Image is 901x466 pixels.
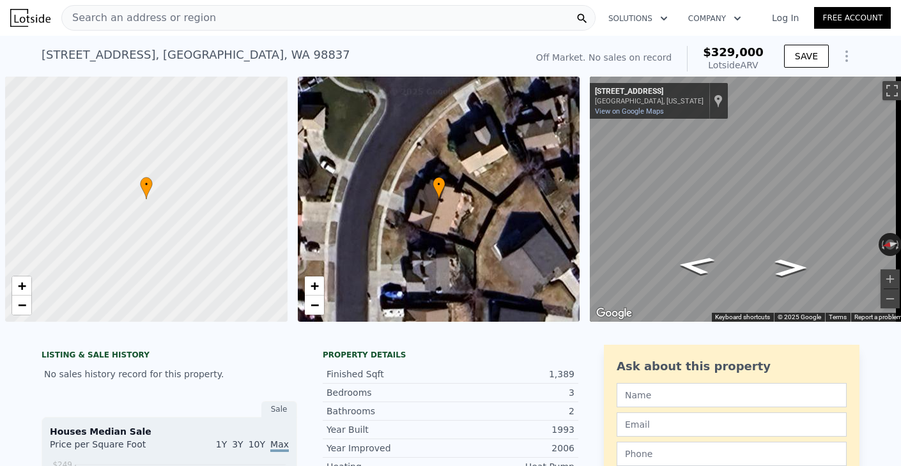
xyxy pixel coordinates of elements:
a: Terms (opens in new tab) [829,313,847,320]
div: [GEOGRAPHIC_DATA], [US_STATE] [595,97,704,105]
div: Year Improved [327,442,450,455]
path: Go South, E Tanglewood Dr [761,255,820,280]
div: No sales history record for this property. [42,363,297,386]
span: 1Y [216,439,227,449]
span: − [310,297,318,313]
div: Lotside ARV [703,59,764,71]
span: − [18,297,26,313]
path: Go North, E Tanglewood Dr [661,252,730,279]
div: 2 [450,405,574,417]
div: Bathrooms [327,405,450,417]
div: Ask about this property [617,357,847,375]
img: Lotside [10,9,50,27]
img: Google [593,305,635,322]
button: Zoom out [881,289,900,308]
span: $329,000 [703,45,764,59]
div: Property details [323,350,578,360]
button: Rotate counterclockwise [879,233,886,256]
div: 1,389 [450,368,574,380]
div: Price per Square Foot [50,438,169,458]
button: Company [678,7,751,30]
button: Solutions [598,7,678,30]
div: Off Market. No sales on record [536,51,672,64]
div: Sale [261,401,297,417]
a: Zoom in [12,276,31,296]
a: Zoom out [305,296,324,315]
input: Email [617,412,847,437]
button: Show Options [834,43,859,69]
span: + [310,278,318,294]
a: Log In [757,11,814,24]
div: Bedrooms [327,386,450,399]
a: Open this area in Google Maps (opens a new window) [593,305,635,322]
a: Zoom in [305,276,324,296]
button: Keyboard shortcuts [715,313,770,322]
span: Max [270,439,289,452]
div: Finished Sqft [327,368,450,380]
div: Houses Median Sale [50,425,289,438]
input: Phone [617,442,847,466]
a: Zoom out [12,296,31,315]
span: 3Y [232,439,243,449]
button: Zoom in [881,269,900,289]
div: [STREET_ADDRESS] [595,87,704,97]
span: + [18,278,26,294]
div: 2006 [450,442,574,455]
span: 10Y [249,439,265,449]
div: • [433,177,445,199]
a: Show location on map [714,94,723,108]
button: SAVE [784,45,829,68]
div: 1993 [450,423,574,436]
div: • [140,177,153,199]
span: • [433,179,445,190]
div: 3 [450,386,574,399]
a: Free Account [814,7,891,29]
div: Year Built [327,423,450,436]
span: Search an address or region [62,10,216,26]
div: [STREET_ADDRESS] , [GEOGRAPHIC_DATA] , WA 98837 [42,46,350,64]
span: © 2025 Google [778,313,821,320]
div: LISTING & SALE HISTORY [42,350,297,363]
a: View on Google Maps [595,107,664,116]
input: Name [617,383,847,407]
span: • [140,179,153,190]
